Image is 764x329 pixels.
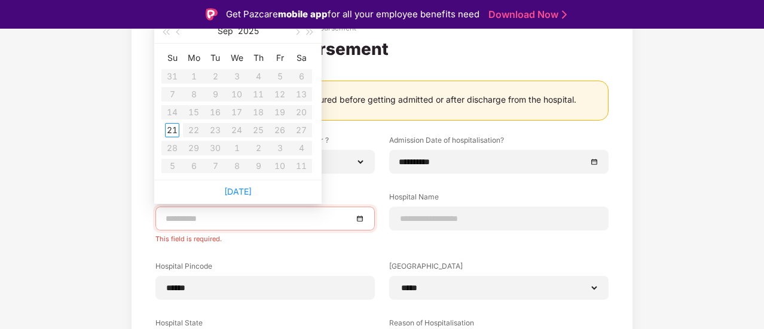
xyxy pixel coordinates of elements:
[238,19,259,43] button: 2025
[161,121,183,139] td: 2025-09-21
[218,19,233,43] button: Sep
[562,8,567,21] img: Stroke
[226,48,247,67] th: We
[278,8,328,20] strong: mobile app
[389,192,609,207] label: Hospital Name
[224,186,252,196] a: [DATE]
[204,48,226,67] th: Tu
[488,8,563,21] a: Download Now
[161,48,183,67] th: Su
[155,230,375,243] div: This field is required.
[206,8,218,20] img: Logo
[183,48,204,67] th: Mo
[291,48,312,67] th: Sa
[269,48,291,67] th: Fr
[389,261,609,276] label: [GEOGRAPHIC_DATA]
[165,123,179,137] div: 21
[226,7,479,21] div: Get Pazcare for all your employee benefits need
[190,94,576,105] div: Medical costs incurred by the insured before getting admitted or after discharge from the hospital.
[389,135,609,150] label: Admission Date of hospitalisation?
[155,261,375,276] label: Hospital Pincode
[247,48,269,67] th: Th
